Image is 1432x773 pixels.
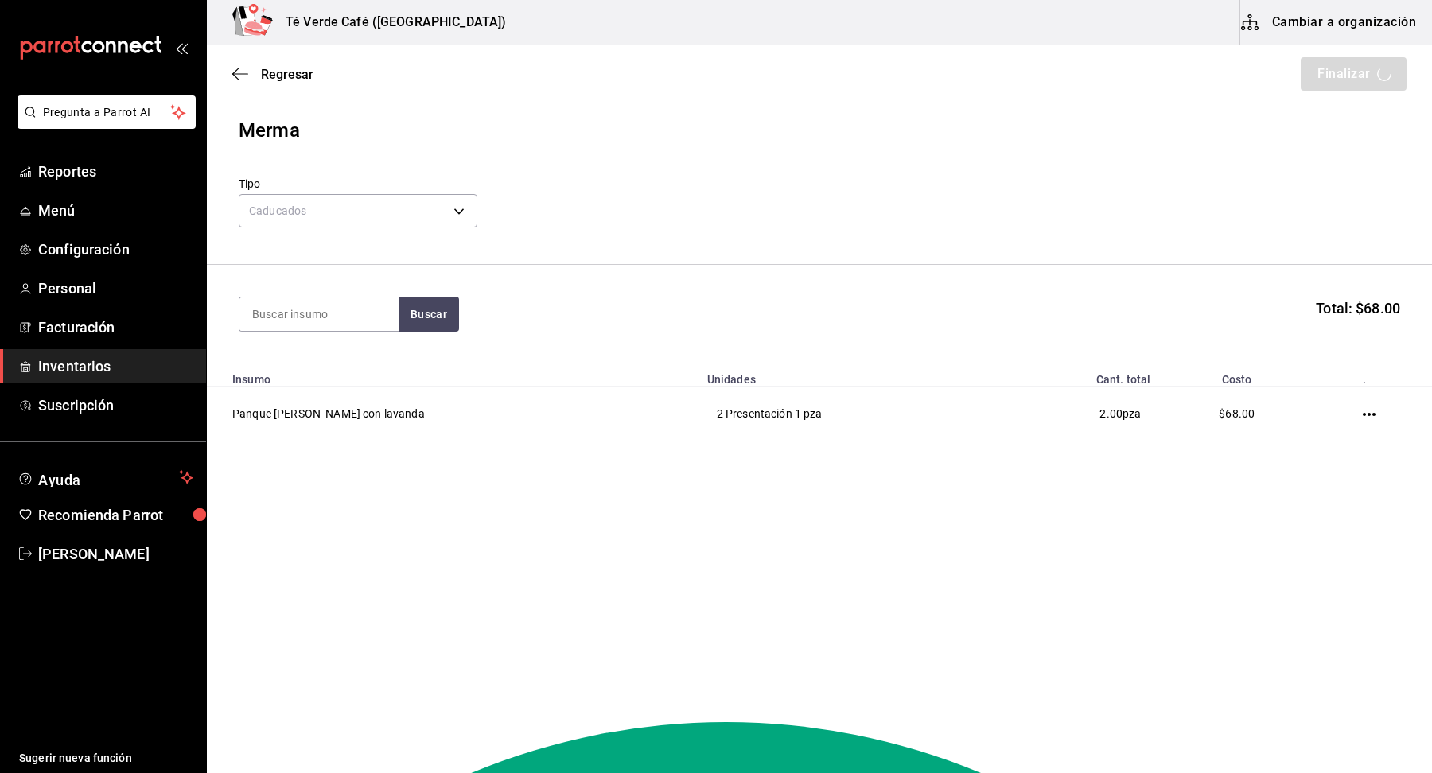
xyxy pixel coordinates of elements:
span: [PERSON_NAME] [38,543,193,565]
th: Costo [1161,363,1313,386]
th: . [1313,363,1432,386]
th: Unidades [698,363,996,386]
button: Pregunta a Parrot AI [18,95,196,129]
span: Configuración [38,239,193,260]
span: Pregunta a Parrot AI [43,104,171,121]
span: Sugerir nueva función [19,750,193,767]
div: Caducados [239,194,477,227]
span: Inventarios [38,355,193,377]
td: Panque [PERSON_NAME] con lavanda [207,386,698,441]
button: Regresar [232,67,313,82]
span: Total: $68.00 [1316,297,1400,319]
h3: Té Verde Café ([GEOGRAPHIC_DATA]) [273,13,506,32]
span: $68.00 [1219,407,1255,420]
span: Reportes [38,161,193,182]
a: Pregunta a Parrot AI [11,115,196,132]
span: Ayuda [38,468,173,487]
span: Facturación [38,317,193,338]
button: Buscar [399,297,459,332]
span: Suscripción [38,394,193,416]
label: Tipo [239,178,477,189]
span: 2.00 [1099,407,1123,420]
div: Merma [239,116,1400,145]
span: Personal [38,278,193,299]
th: Insumo [207,363,698,386]
span: Recomienda Parrot [38,504,193,526]
th: Cant. total [995,363,1160,386]
span: Menú [38,200,193,221]
td: pza [995,386,1160,441]
button: open_drawer_menu [175,41,188,54]
span: Regresar [261,67,313,82]
input: Buscar insumo [239,297,399,331]
td: 2 Presentación 1 pza [698,386,996,441]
